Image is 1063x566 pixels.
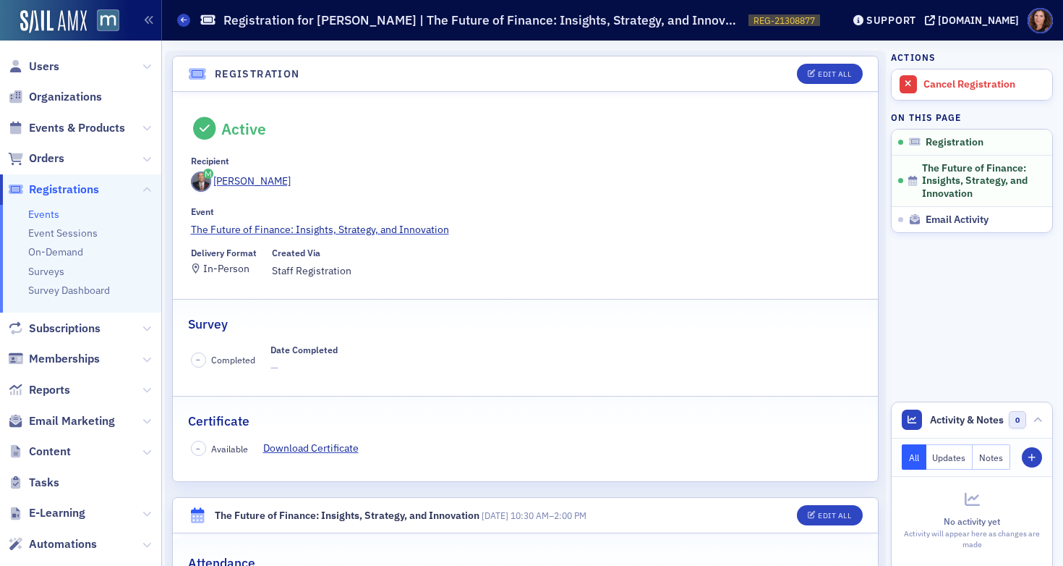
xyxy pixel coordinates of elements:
[28,284,110,297] a: Survey Dashboard
[191,206,214,217] div: Event
[8,151,64,166] a: Orders
[29,182,99,198] span: Registrations
[191,222,861,237] a: The Future of Finance: Insights, Strategy, and Innovation
[272,263,351,279] span: Staff Registration
[8,89,102,105] a: Organizations
[263,441,370,456] a: Download Certificate
[221,119,266,138] div: Active
[8,444,71,460] a: Content
[926,444,973,470] button: Updates
[196,444,200,454] span: –
[8,505,85,521] a: E-Learning
[191,172,291,192] a: [PERSON_NAME]
[8,413,115,429] a: Email Marketing
[797,64,862,84] button: Edit All
[818,512,851,520] div: Edit All
[938,14,1019,27] div: [DOMAIN_NAME]
[29,475,59,491] span: Tasks
[818,70,851,78] div: Edit All
[797,505,862,525] button: Edit All
[926,214,989,227] span: Email Activity
[28,265,64,278] a: Surveys
[1009,411,1027,429] span: 0
[272,248,320,258] div: Created Via
[891,51,936,64] h4: Actions
[29,59,59,75] span: Users
[215,508,479,523] div: The Future of Finance: Insights, Strategy, and Innovation
[270,345,338,355] div: Date Completed
[482,510,586,521] span: –
[902,444,926,470] button: All
[8,382,70,398] a: Reports
[29,120,125,136] span: Events & Products
[511,510,549,521] time: 10:30 AM
[215,67,300,82] h4: Registration
[8,120,125,136] a: Events & Products
[188,315,228,334] h2: Survey
[29,444,71,460] span: Content
[754,14,815,27] span: REG-21308877
[87,9,119,34] a: View Homepage
[8,351,100,367] a: Memberships
[922,162,1033,200] span: The Future of Finance: Insights, Strategy, and Innovation
[29,151,64,166] span: Orders
[8,59,59,75] a: Users
[28,245,83,258] a: On-Demand
[866,14,916,27] div: Support
[29,382,70,398] span: Reports
[211,442,248,455] span: Available
[891,111,1053,124] h4: On this page
[923,78,1045,91] div: Cancel Registration
[223,12,741,29] h1: Registration for [PERSON_NAME] | The Future of Finance: Insights, Strategy, and Innovation
[203,265,249,273] div: In-Person
[925,15,1024,25] button: [DOMAIN_NAME]
[191,248,257,258] div: Delivery Format
[8,475,59,491] a: Tasks
[29,413,115,429] span: Email Marketing
[892,69,1052,100] a: Cancel Registration
[28,227,98,240] a: Event Sessions
[191,156,229,166] div: Recipient
[188,412,249,431] h2: Certificate
[29,321,101,337] span: Subscriptions
[8,182,99,198] a: Registrations
[930,413,1004,428] span: Activity & Notes
[926,136,983,149] span: Registration
[20,10,87,33] img: SailAMX
[482,510,508,521] span: [DATE]
[29,351,100,367] span: Memberships
[554,510,586,521] time: 2:00 PM
[270,360,338,376] span: —
[29,536,97,552] span: Automations
[196,355,200,365] span: –
[29,505,85,521] span: E-Learning
[8,321,101,337] a: Subscriptions
[211,353,255,366] span: Completed
[902,515,1042,528] div: No activity yet
[973,444,1010,470] button: Notes
[97,9,119,32] img: SailAMX
[8,536,97,552] a: Automations
[28,208,59,221] a: Events
[29,89,102,105] span: Organizations
[1028,8,1053,33] span: Profile
[213,174,291,189] div: [PERSON_NAME]
[902,528,1042,552] div: Activity will appear here as changes are made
